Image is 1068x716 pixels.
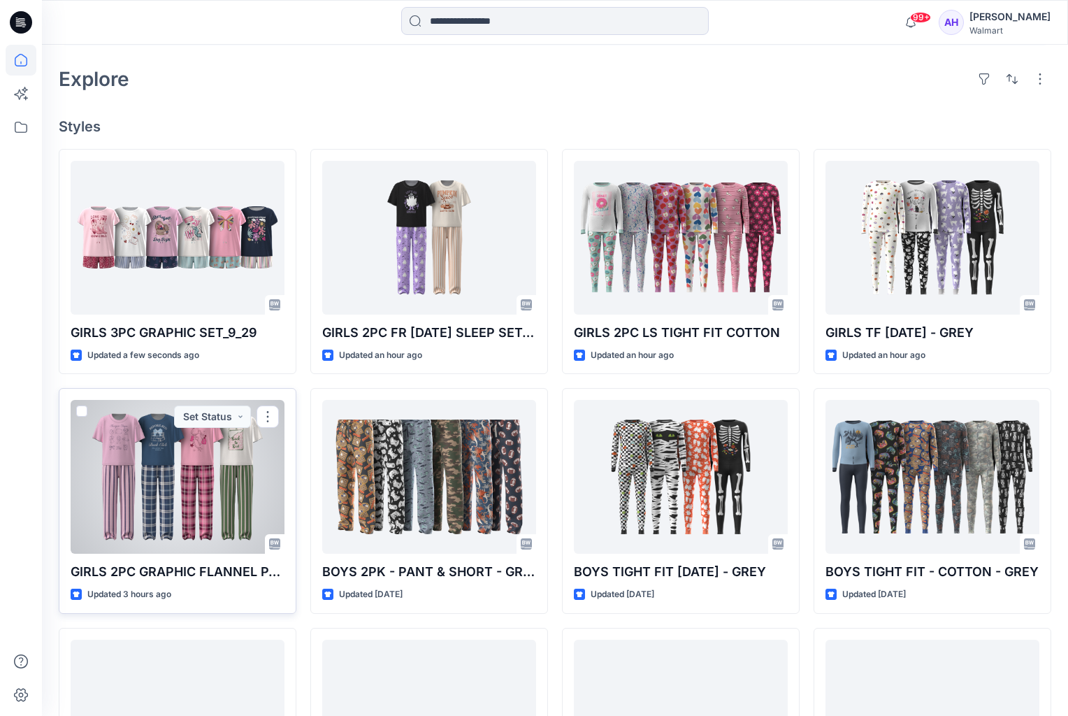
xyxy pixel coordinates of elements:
[87,348,199,363] p: Updated a few seconds ago
[574,400,788,554] a: BOYS TIGHT FIT HALLOWEEN - GREY
[59,68,129,90] h2: Explore
[322,562,536,582] p: BOYS 2PK - PANT & SHORT - GREY
[825,323,1039,343] p: GIRLS TF [DATE] - GREY
[842,348,925,363] p: Updated an hour ago
[339,587,403,602] p: Updated [DATE]
[910,12,931,23] span: 99+
[574,323,788,343] p: GIRLS 2PC LS TIGHT FIT COTTON
[322,400,536,554] a: BOYS 2PK - PANT & SHORT - GREY
[591,348,674,363] p: Updated an hour ago
[322,161,536,315] a: GIRLS 2PC FR HALLOWEEN SLEEP SET_10_1
[591,587,654,602] p: Updated [DATE]
[939,10,964,35] div: AH
[825,400,1039,554] a: BOYS TIGHT FIT - COTTON - GREY
[71,323,284,343] p: GIRLS 3PC GRAPHIC SET_9_29
[969,8,1051,25] div: [PERSON_NAME]
[969,25,1051,36] div: Walmart
[322,323,536,343] p: GIRLS 2PC FR [DATE] SLEEP SET_10_1
[71,562,284,582] p: GIRLS 2PC GRAPHIC FLANNEL PANT SET_10_1
[574,161,788,315] a: GIRLS 2PC LS TIGHT FIT COTTON
[825,161,1039,315] a: GIRLS TF HALLOWEEN - GREY
[71,400,284,554] a: GIRLS 2PC GRAPHIC FLANNEL PANT SET_10_1
[87,587,171,602] p: Updated 3 hours ago
[825,562,1039,582] p: BOYS TIGHT FIT - COTTON - GREY
[71,161,284,315] a: GIRLS 3PC GRAPHIC SET_9_29
[574,562,788,582] p: BOYS TIGHT FIT [DATE] - GREY
[339,348,422,363] p: Updated an hour ago
[59,118,1051,135] h4: Styles
[842,587,906,602] p: Updated [DATE]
